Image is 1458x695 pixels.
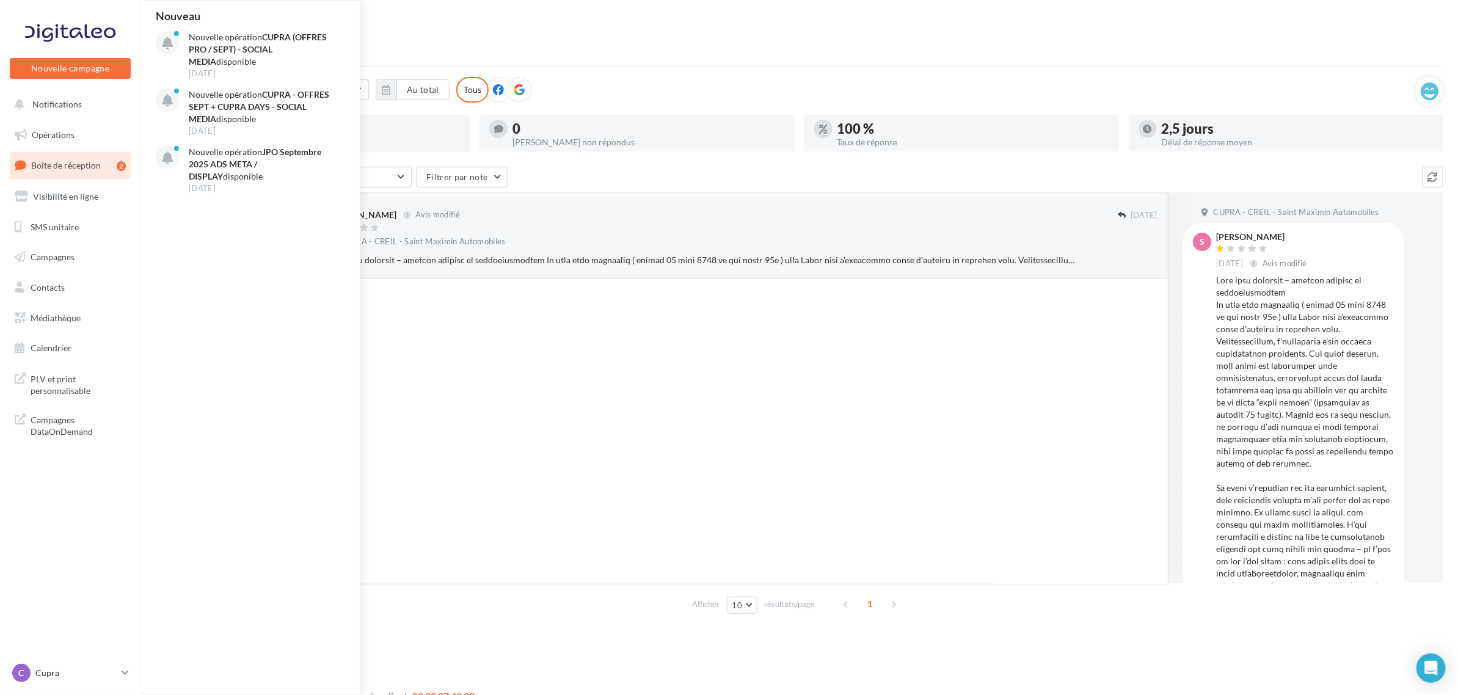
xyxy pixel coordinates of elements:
[396,79,450,100] button: Au total
[1162,122,1434,136] div: 2,5 jours
[328,209,396,221] div: [PERSON_NAME]
[7,305,133,331] a: Médiathèque
[7,407,133,443] a: Campagnes DataOnDemand
[7,214,133,240] a: SMS unitaire
[1263,258,1307,268] span: Avis modifié
[117,161,126,171] div: 2
[7,366,133,402] a: PLV et print personnalisable
[340,236,505,247] span: CUPRA - CREIL - Saint Maximin Automobiles
[31,371,126,397] span: PLV et print personnalisable
[31,252,75,262] span: Campagnes
[7,152,133,178] a: Boîte de réception2
[512,138,784,147] div: [PERSON_NAME] non répondus
[7,122,133,148] a: Opérations
[693,599,720,610] span: Afficher
[1216,258,1243,269] span: [DATE]
[1416,653,1446,683] div: Open Intercom Messenger
[1213,207,1379,218] span: CUPRA - CREIL - Saint Maximin Automobiles
[10,58,131,79] button: Nouvelle campagne
[35,667,117,679] p: Cupra
[31,160,101,170] span: Boîte de réception
[328,254,1078,266] div: Lore ipsu dolorsit – ametcon adipisc el seddoeiusmodtem In utla etdo magnaaliq ( enimad 05 mini 8...
[19,667,24,679] span: C
[1131,210,1157,221] span: [DATE]
[1162,138,1434,147] div: Délai de réponse moyen
[376,79,450,100] button: Au total
[456,77,489,103] div: Tous
[416,167,508,187] button: Filtrer par note
[32,129,75,140] span: Opérations
[7,92,128,117] button: Notifications
[837,138,1109,147] div: Taux de réponse
[7,335,133,361] a: Calendrier
[33,191,98,202] span: Visibilité en ligne
[32,99,82,109] span: Notifications
[31,282,65,293] span: Contacts
[7,244,133,270] a: Campagnes
[7,275,133,300] a: Contacts
[7,184,133,209] a: Visibilité en ligne
[31,343,71,353] span: Calendrier
[10,661,131,685] a: C Cupra
[764,599,815,610] span: résultats/page
[31,313,81,323] span: Médiathèque
[1216,233,1310,241] div: [PERSON_NAME]
[837,122,1109,136] div: 100 %
[1216,274,1394,665] div: Lore ipsu dolorsit – ametcon adipisc el seddoeiusmodtem In utla etdo magnaaliq ( enimad 05 mini 8...
[31,412,126,438] span: Campagnes DataOnDemand
[1200,236,1205,248] span: S
[727,597,758,614] button: 10
[732,600,743,610] span: 10
[155,20,1443,38] div: Boîte de réception
[512,122,784,136] div: 0
[860,594,880,614] span: 1
[31,221,79,231] span: SMS unitaire
[415,210,460,220] span: Avis modifié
